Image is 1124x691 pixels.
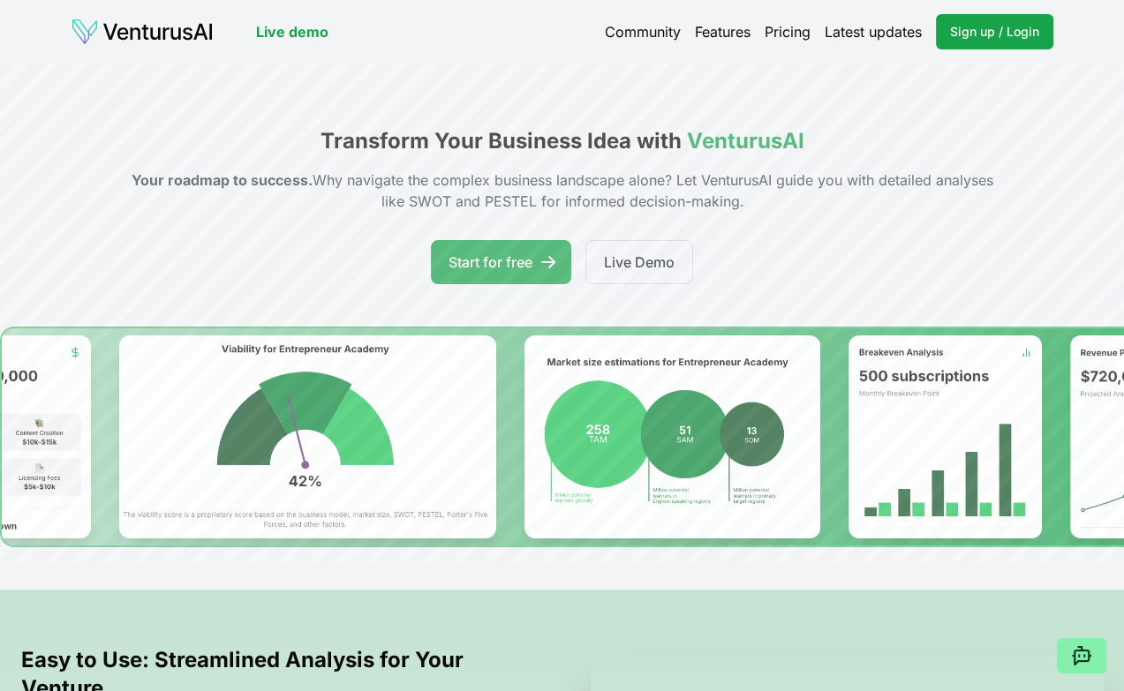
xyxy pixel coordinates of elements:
[71,18,214,46] img: logo
[765,21,811,42] a: Pricing
[936,14,1053,49] a: Sign up / Login
[605,21,681,42] a: Community
[825,21,922,42] a: Latest updates
[695,21,751,42] a: Features
[950,23,1039,41] span: Sign up / Login
[256,21,328,42] a: Live demo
